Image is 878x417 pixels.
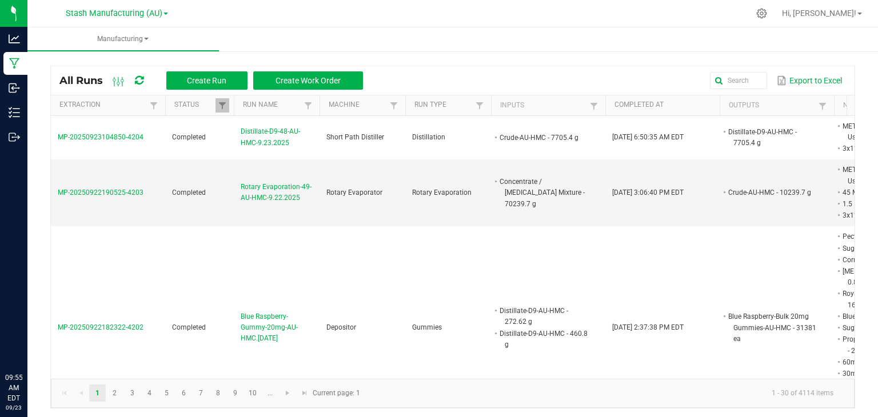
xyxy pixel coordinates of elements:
span: Completed [172,133,206,141]
th: Inputs [491,95,605,116]
inline-svg: Inbound [9,82,20,94]
li: Distillate-D9-AU-HMC - 7705.4 g [727,126,817,149]
button: Create Run [166,71,248,90]
a: StatusSortable [174,101,215,110]
a: Page 4 [141,384,158,402]
button: Create Work Order [253,71,363,90]
span: [DATE] 6:50:35 AM EDT [612,133,684,141]
a: Filter [215,98,229,113]
a: ExtractionSortable [59,101,146,110]
a: Page 2 [106,384,123,402]
a: Filter [147,98,161,113]
span: MP-20250922190525-4203 [58,189,143,197]
a: Page 6 [175,384,192,402]
a: Filter [816,99,829,113]
span: Rotary Evaporation [412,189,472,197]
a: Go to the last page [296,384,313,402]
a: MachineSortable [329,101,386,110]
li: Crude-AU-HMC - 10239.7 g [727,187,817,198]
p: 09:55 AM EDT [5,372,22,403]
span: Short Path Distiller [326,133,384,141]
span: Gummies [412,323,442,331]
a: Go to the next page [280,384,296,402]
span: Distillation [412,133,445,141]
a: Filter [587,99,601,113]
inline-svg: Analytics [9,33,20,45]
span: Depositor [326,323,356,331]
span: Stash Manufacturing (AU) [66,9,162,18]
span: Hi, [PERSON_NAME]! [782,9,856,18]
span: Rotary Evaporation-49-AU-HMC-9.22.2025 [241,182,313,203]
a: Page 11 [262,384,278,402]
a: Filter [473,98,486,113]
a: Manufacturing [27,27,219,51]
a: Page 1 [89,384,106,402]
div: All Runs [59,71,372,90]
a: Page 5 [158,384,175,402]
span: Go to the last page [300,388,309,398]
li: Distillate-D9-AU-HMC - 272.62 g [498,305,588,327]
li: Distillate-D9-AU-HMC - 460.8 g [498,328,588,350]
inline-svg: Manufacturing [9,58,20,69]
inline-svg: Inventory [9,107,20,118]
span: Completed [172,189,206,197]
span: Go to the next page [283,388,292,398]
span: Create Work Order [276,76,341,85]
span: MP-20250923104850-4204 [58,133,143,141]
span: Manufacturing [27,34,219,44]
kendo-pager-info: 1 - 30 of 4114 items [367,384,843,403]
inline-svg: Outbound [9,131,20,143]
span: Create Run [187,76,226,85]
span: MP-20250922182322-4202 [58,323,143,331]
li: Blue Raspberry-Bulk 20mg Gummies-AU-HMC - 31381 ea [727,311,817,344]
div: Manage settings [755,8,769,19]
span: [DATE] 3:06:40 PM EDT [612,189,684,197]
input: Search [710,72,767,89]
p: 09/23 [5,403,22,412]
a: Page 3 [124,384,141,402]
li: Concentrate / [MEDICAL_DATA] Mixture - 70239.7 g [498,176,588,210]
a: Run NameSortable [243,101,301,110]
a: Run TypeSortable [414,101,472,110]
iframe: Resource center [11,326,46,360]
span: [DATE] 2:37:38 PM EDT [612,323,684,331]
a: Filter [387,98,401,113]
span: Blue Raspberry-Gummy-20mg-AU-HMC.[DATE] [241,311,313,344]
a: Page 9 [227,384,244,402]
li: Crude-AU-HMC - 7705.4 g [498,132,588,143]
th: Outputs [720,95,834,116]
a: Page 7 [193,384,209,402]
span: Rotary Evaporator [326,189,382,197]
a: Completed AtSortable [614,101,715,110]
span: Distillate-D9-48-AU-HMC-9.23.2025 [241,126,313,148]
a: Page 8 [210,384,226,402]
button: Export to Excel [774,71,845,90]
a: Page 10 [245,384,261,402]
span: Completed [172,323,206,331]
kendo-pager: Current page: 1 [51,379,855,408]
a: Filter [301,98,315,113]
